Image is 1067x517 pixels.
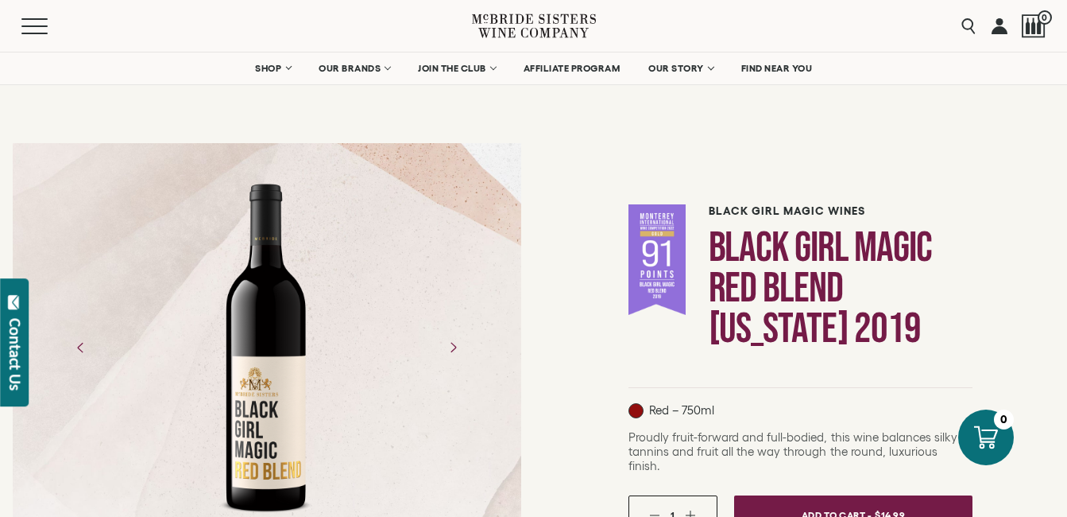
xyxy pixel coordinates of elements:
[255,63,282,74] span: SHOP
[1038,10,1052,25] span: 0
[638,52,723,84] a: OUR STORY
[709,204,972,218] h6: Black Girl Magic Wines
[432,327,474,368] button: Next
[524,63,620,74] span: AFFILIATE PROGRAM
[319,63,381,74] span: OUR BRANDS
[408,52,505,84] a: JOIN THE CLUB
[308,52,400,84] a: OUR BRANDS
[709,227,972,349] h1: Black Girl Magic Red Blend [US_STATE] 2019
[628,403,714,418] p: Red – 750ml
[21,18,79,34] button: Mobile Menu Trigger
[7,318,23,391] div: Contact Us
[741,63,813,74] span: FIND NEAR YOU
[418,63,486,74] span: JOIN THE CLUB
[648,63,704,74] span: OUR STORY
[628,430,957,472] span: Proudly fruit-forward and full-bodied, this wine balances silky tannins and fruit all the way thr...
[994,410,1014,430] div: 0
[731,52,823,84] a: FIND NEAR YOU
[513,52,631,84] a: AFFILIATE PROGRAM
[60,327,102,368] button: Previous
[245,52,300,84] a: SHOP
